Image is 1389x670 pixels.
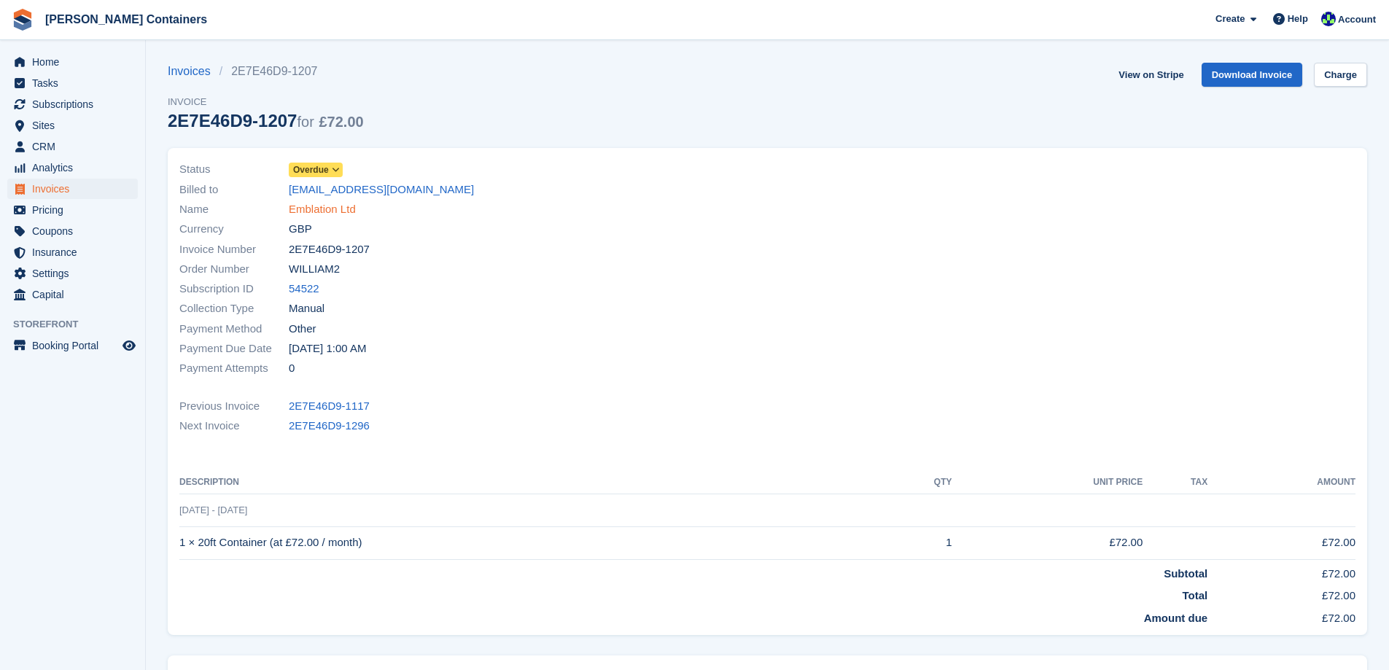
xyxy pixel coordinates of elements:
span: Pricing [32,200,120,220]
span: Create [1215,12,1245,26]
span: Storefront [13,317,145,332]
span: Invoice [168,95,364,109]
span: Currency [179,221,289,238]
span: 0 [289,360,295,377]
span: Billed to [179,182,289,198]
span: Collection Type [179,300,289,317]
th: Unit Price [952,471,1143,494]
span: GBP [289,221,312,238]
span: Coupons [32,221,120,241]
img: Audra Whitelaw [1321,12,1336,26]
th: Amount [1207,471,1355,494]
a: Charge [1314,63,1367,87]
span: £72.00 [319,114,363,130]
strong: Subtotal [1164,567,1207,580]
span: Order Number [179,261,289,278]
a: 2E7E46D9-1117 [289,398,370,415]
a: Invoices [168,63,219,80]
span: Booking Portal [32,335,120,356]
span: Payment Attempts [179,360,289,377]
img: stora-icon-8386f47178a22dfd0bd8f6a31ec36ba5ce8667c1dd55bd0f319d3a0aa187defe.svg [12,9,34,31]
a: View on Stripe [1113,63,1189,87]
td: 1 [883,526,952,559]
a: menu [7,94,138,114]
strong: Amount due [1144,612,1208,624]
span: Status [179,161,289,178]
span: Next Invoice [179,418,289,435]
span: 2E7E46D9-1207 [289,241,370,258]
a: Emblation Ltd [289,201,356,218]
span: Sites [32,115,120,136]
a: menu [7,136,138,157]
span: Invoice Number [179,241,289,258]
a: menu [7,242,138,262]
a: [EMAIL_ADDRESS][DOMAIN_NAME] [289,182,474,198]
span: Invoices [32,179,120,199]
td: £72.00 [1207,526,1355,559]
a: menu [7,200,138,220]
a: menu [7,73,138,93]
a: menu [7,284,138,305]
strong: Total [1182,589,1207,601]
a: [PERSON_NAME] Containers [39,7,213,31]
nav: breadcrumbs [168,63,364,80]
span: WILLIAM2 [289,261,340,278]
a: 2E7E46D9-1296 [289,418,370,435]
span: Name [179,201,289,218]
a: Download Invoice [1202,63,1303,87]
span: for [297,114,314,130]
td: 1 × 20ft Container (at £72.00 / month) [179,526,883,559]
span: Capital [32,284,120,305]
td: £72.00 [952,526,1143,559]
a: menu [7,52,138,72]
td: £72.00 [1207,582,1355,604]
span: Analytics [32,157,120,178]
span: Account [1338,12,1376,27]
a: menu [7,157,138,178]
span: Payment Method [179,321,289,338]
span: Overdue [293,163,329,176]
span: Manual [289,300,324,317]
a: menu [7,221,138,241]
a: menu [7,263,138,284]
span: Home [32,52,120,72]
span: Other [289,321,316,338]
span: Insurance [32,242,120,262]
span: Settings [32,263,120,284]
span: Tasks [32,73,120,93]
span: CRM [32,136,120,157]
th: Description [179,471,883,494]
a: Overdue [289,161,343,178]
span: [DATE] - [DATE] [179,505,247,515]
span: Payment Due Date [179,340,289,357]
a: menu [7,179,138,199]
span: Subscription ID [179,281,289,297]
a: Preview store [120,337,138,354]
td: £72.00 [1207,559,1355,582]
th: QTY [883,471,952,494]
span: Previous Invoice [179,398,289,415]
td: £72.00 [1207,604,1355,627]
span: Subscriptions [32,94,120,114]
a: 54522 [289,281,319,297]
span: Help [1288,12,1308,26]
a: menu [7,335,138,356]
div: 2E7E46D9-1207 [168,111,364,131]
a: menu [7,115,138,136]
time: 2025-07-05 00:00:00 UTC [289,340,366,357]
th: Tax [1143,471,1207,494]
